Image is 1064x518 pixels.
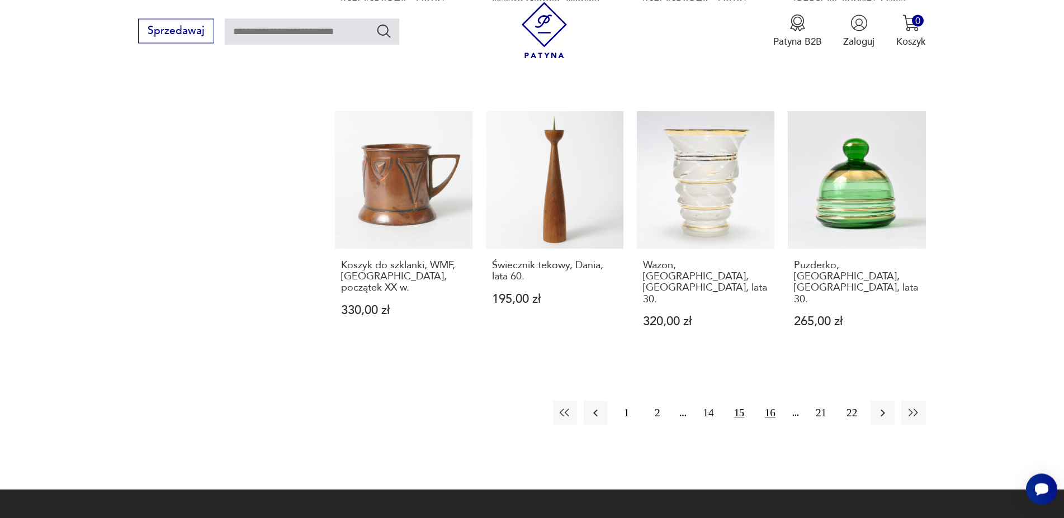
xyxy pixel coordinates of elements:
[840,401,864,425] button: 22
[376,22,392,39] button: Szukaj
[902,14,920,31] img: Ikona koszyka
[850,14,868,31] img: Ikonka użytkownika
[637,111,774,354] a: Wazon, De Rupel, Belgia, lata 30.Wazon, [GEOGRAPHIC_DATA], [GEOGRAPHIC_DATA], lata 30.320,00 zł
[643,260,769,306] h3: Wazon, [GEOGRAPHIC_DATA], [GEOGRAPHIC_DATA], lata 30.
[773,14,822,47] button: Patyna B2B
[794,316,920,327] p: 265,00 zł
[516,2,573,58] img: Patyna - sklep z meblami i dekoracjami vintage
[912,15,924,26] div: 0
[643,316,769,327] p: 320,00 zł
[843,14,874,47] button: Zaloguj
[1026,473,1057,505] iframe: Smartsupp widget button
[896,35,926,47] p: Koszyk
[773,35,822,47] p: Patyna B2B
[645,401,669,425] button: 2
[727,401,751,425] button: 15
[138,27,214,36] a: Sprzedawaj
[138,18,214,43] button: Sprzedawaj
[486,111,623,354] a: Świecznik tekowy, Dania, lata 60.Świecznik tekowy, Dania, lata 60.195,00 zł
[492,260,618,283] h3: Świecznik tekowy, Dania, lata 60.
[492,293,618,305] p: 195,00 zł
[896,14,926,47] button: 0Koszyk
[614,401,639,425] button: 1
[794,260,920,306] h3: Puzderko, [GEOGRAPHIC_DATA], [GEOGRAPHIC_DATA], lata 30.
[335,111,472,354] a: Koszyk do szklanki, WMF, Niemcy, początek XX w.Koszyk do szklanki, WMF, [GEOGRAPHIC_DATA], począt...
[341,305,467,316] p: 330,00 zł
[843,35,874,47] p: Zaloguj
[341,260,467,294] h3: Koszyk do szklanki, WMF, [GEOGRAPHIC_DATA], początek XX w.
[809,401,833,425] button: 21
[696,401,720,425] button: 14
[773,14,822,47] a: Ikona medaluPatyna B2B
[789,14,806,31] img: Ikona medalu
[788,111,925,354] a: Puzderko, De Rupel, Belgia, lata 30.Puzderko, [GEOGRAPHIC_DATA], [GEOGRAPHIC_DATA], lata 30.265,0...
[758,401,782,425] button: 16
